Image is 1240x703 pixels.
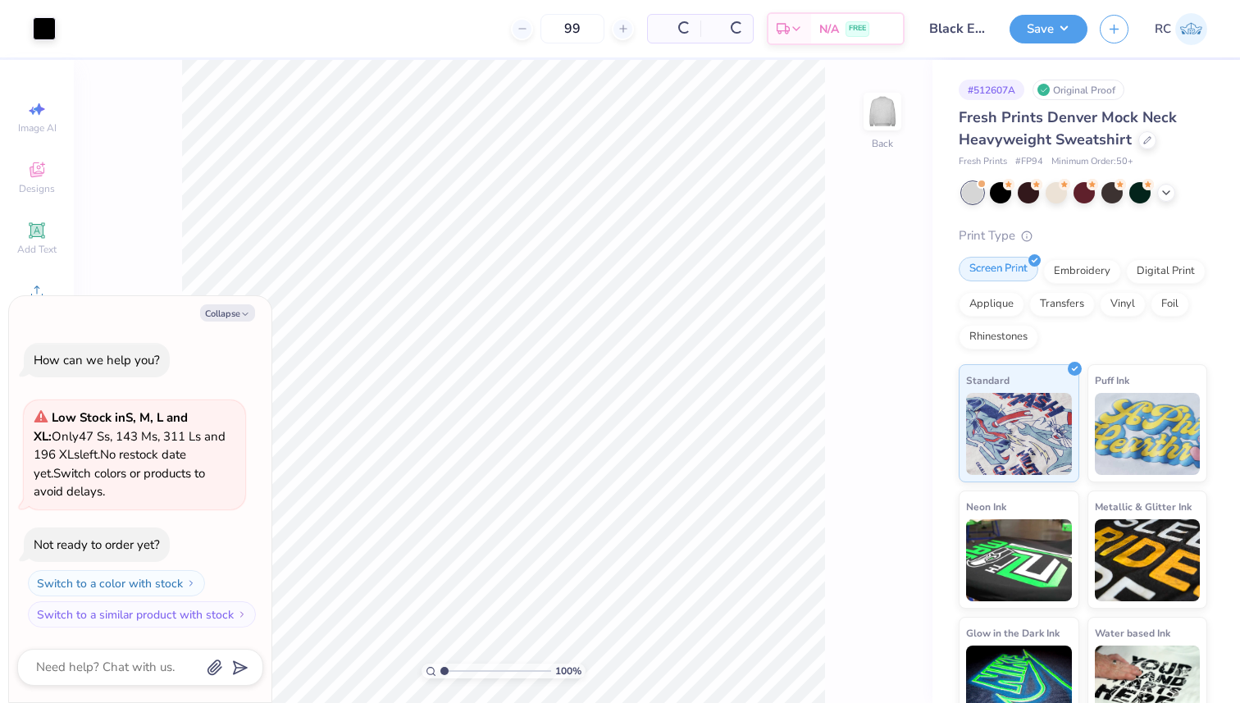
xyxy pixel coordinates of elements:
div: Digital Print [1126,259,1206,284]
span: # FP94 [1015,155,1043,169]
span: 100 % [555,664,581,678]
button: Collapse [200,304,255,322]
input: – – [540,14,604,43]
div: Vinyl [1100,292,1146,317]
img: Neon Ink [966,519,1072,601]
strong: Low Stock in S, M, L and XL : [34,409,188,445]
span: Water based Ink [1095,624,1170,641]
span: No restock date yet. [34,446,186,482]
button: Switch to a color with stock [28,570,205,596]
span: Fresh Prints [959,155,1007,169]
div: Screen Print [959,257,1038,281]
span: Minimum Order: 50 + [1051,155,1133,169]
a: RC [1155,13,1207,45]
div: Foil [1151,292,1189,317]
span: Standard [966,372,1010,389]
img: Rohan Chaurasia [1175,13,1207,45]
div: Transfers [1029,292,1095,317]
img: Metallic & Glitter Ink [1095,519,1201,601]
button: Switch to a similar product with stock [28,601,256,628]
span: Image AI [18,121,57,135]
span: Neon Ink [966,498,1006,515]
span: FREE [849,23,866,34]
img: Standard [966,393,1072,475]
img: Switch to a similar product with stock [237,609,247,619]
span: Puff Ink [1095,372,1129,389]
div: Applique [959,292,1024,317]
div: Embroidery [1043,259,1121,284]
div: # 512607A [959,80,1024,100]
span: Designs [19,182,55,195]
div: How can we help you? [34,352,160,368]
span: Add Text [17,243,57,256]
div: Rhinestones [959,325,1038,349]
span: Fresh Prints Denver Mock Neck Heavyweight Sweatshirt [959,107,1177,149]
img: Switch to a color with stock [186,578,196,588]
img: Puff Ink [1095,393,1201,475]
span: Metallic & Glitter Ink [1095,498,1192,515]
div: Print Type [959,226,1207,245]
div: Not ready to order yet? [34,536,160,553]
span: Glow in the Dark Ink [966,624,1060,641]
input: Untitled Design [917,12,997,45]
button: Save [1010,15,1087,43]
span: Only 47 Ss, 143 Ms, 311 Ls and 196 XLs left. Switch colors or products to avoid delays. [34,409,226,500]
span: RC [1155,20,1171,39]
img: Back [866,95,899,128]
div: Back [872,136,893,151]
span: N/A [819,21,839,38]
div: Original Proof [1033,80,1124,100]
